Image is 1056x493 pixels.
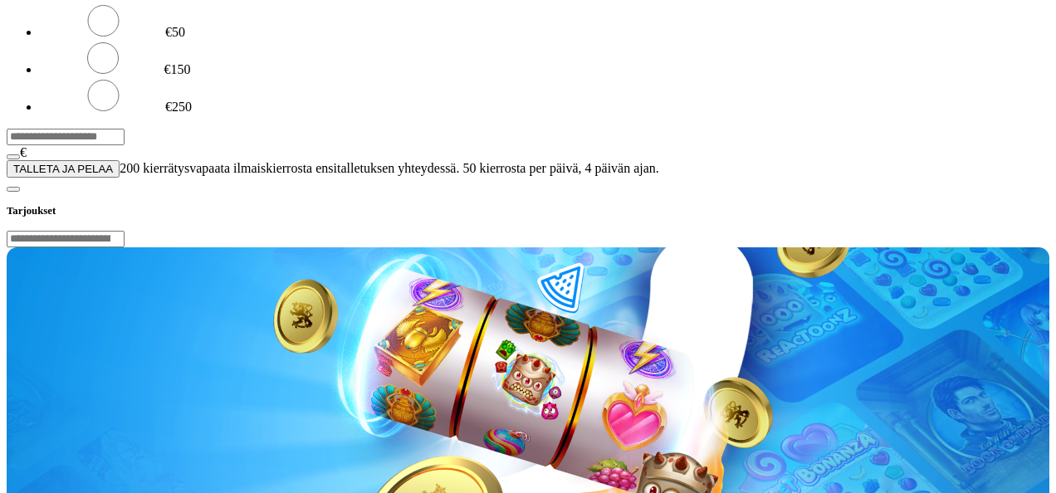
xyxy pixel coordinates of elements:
label: €150 [164,62,191,76]
label: €250 [165,100,192,114]
h3: Tarjoukset [7,203,1049,219]
span: € [20,145,27,159]
label: €50 [165,25,185,39]
span: 200 kierrätysvapaata ilmaiskierrosta ensitalletuksen yhteydessä. 50 kierrosta per päivä, 4 päivän... [120,161,659,175]
input: Search [7,231,125,247]
button: chevron-left icon [7,187,20,192]
span: TALLETA JA PELAA [13,163,113,175]
button: eye icon [7,154,20,159]
button: TALLETA JA PELAA [7,160,120,178]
